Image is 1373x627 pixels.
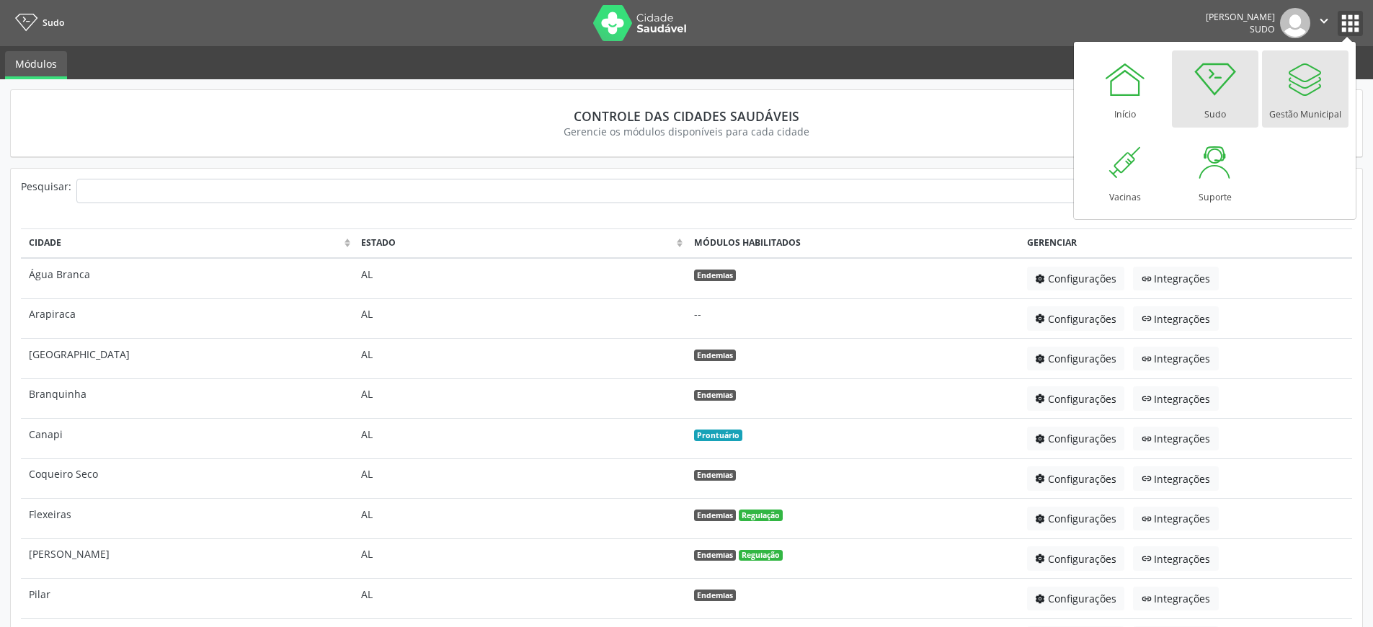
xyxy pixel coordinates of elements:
[1035,434,1048,444] ion-icon: settings
[1027,236,1345,249] div: Gerenciar
[1133,347,1219,371] button: linkIntegrações
[1262,50,1348,128] a: Gestão Municipal
[1316,13,1332,29] i: 
[694,590,736,601] span: Endemias
[1027,347,1125,371] button: settingsConfigurações
[1035,354,1048,364] ion-icon: settings
[1338,11,1363,36] button: apps
[1035,553,1048,564] ion-icon: settings
[354,499,687,539] td: AL
[1133,507,1219,531] button: linkIntegrações
[1142,553,1155,564] ion-icon: link
[1172,133,1258,210] a: Suporte
[1035,313,1048,324] ion-icon: settings
[1133,427,1219,451] button: linkIntegrações
[694,430,742,441] span: Prontuário
[1027,587,1125,611] button: settingsConfigurações
[1310,8,1338,38] button: 
[1142,393,1155,404] ion-icon: link
[10,11,64,35] a: Sudo
[1082,50,1168,128] a: Início
[1027,386,1125,411] button: settingsConfigurações
[694,390,736,401] span: Endemias
[21,458,354,499] td: Coqueiro Seco
[694,307,701,321] span: --
[21,499,354,539] td: Flexeiras
[21,579,354,619] td: Pilar
[1250,23,1275,35] span: Sudo
[694,350,736,361] span: Endemias
[21,258,354,298] td: Água Branca
[1035,473,1048,484] ion-icon: settings
[21,298,354,339] td: Arapiraca
[1133,546,1219,571] button: linkIntegrações
[694,470,736,481] span: Endemias
[21,538,354,579] td: [PERSON_NAME]
[694,270,736,281] span: Endemias
[354,298,687,339] td: AL
[29,236,341,249] div: Cidade
[1027,466,1125,491] button: settingsConfigurações
[1027,267,1125,291] button: settingsConfigurações
[1142,313,1155,324] ion-icon: link
[1027,306,1125,331] button: settingsConfigurações
[21,179,71,213] div: Pesquisar:
[31,124,1342,139] div: Gerencie os módulos disponíveis para cada cidade
[1142,473,1155,484] ion-icon: link
[694,550,736,561] span: Endemias
[1142,274,1155,284] ion-icon: link
[1035,393,1048,404] ion-icon: settings
[739,510,783,521] span: Regulação
[354,538,687,579] td: AL
[21,339,354,379] td: [GEOGRAPHIC_DATA]
[1172,50,1258,128] a: Sudo
[361,236,673,249] div: Estado
[739,550,783,561] span: Regulação
[1035,594,1048,604] ion-icon: settings
[1133,267,1219,291] button: linkIntegrações
[21,378,354,419] td: Branquinha
[694,236,1012,249] div: Módulos habilitados
[1142,434,1155,444] ion-icon: link
[1082,133,1168,210] a: Vacinas
[21,419,354,459] td: Canapi
[694,510,736,521] span: Endemias
[1142,594,1155,604] ion-icon: link
[354,458,687,499] td: AL
[43,17,64,29] span: Sudo
[1280,8,1310,38] img: img
[354,419,687,459] td: AL
[1142,514,1155,524] ion-icon: link
[1142,354,1155,364] ion-icon: link
[354,579,687,619] td: AL
[1133,587,1219,611] button: linkIntegrações
[1027,427,1125,451] button: settingsConfigurações
[354,258,687,298] td: AL
[1133,306,1219,331] button: linkIntegrações
[354,339,687,379] td: AL
[31,108,1342,124] div: Controle das Cidades Saudáveis
[1133,386,1219,411] button: linkIntegrações
[354,378,687,419] td: AL
[5,51,67,79] a: Módulos
[1027,546,1125,571] button: settingsConfigurações
[1027,507,1125,531] button: settingsConfigurações
[1206,11,1275,23] div: [PERSON_NAME]
[1035,274,1048,284] ion-icon: settings
[1035,514,1048,524] ion-icon: settings
[1133,466,1219,491] button: linkIntegrações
